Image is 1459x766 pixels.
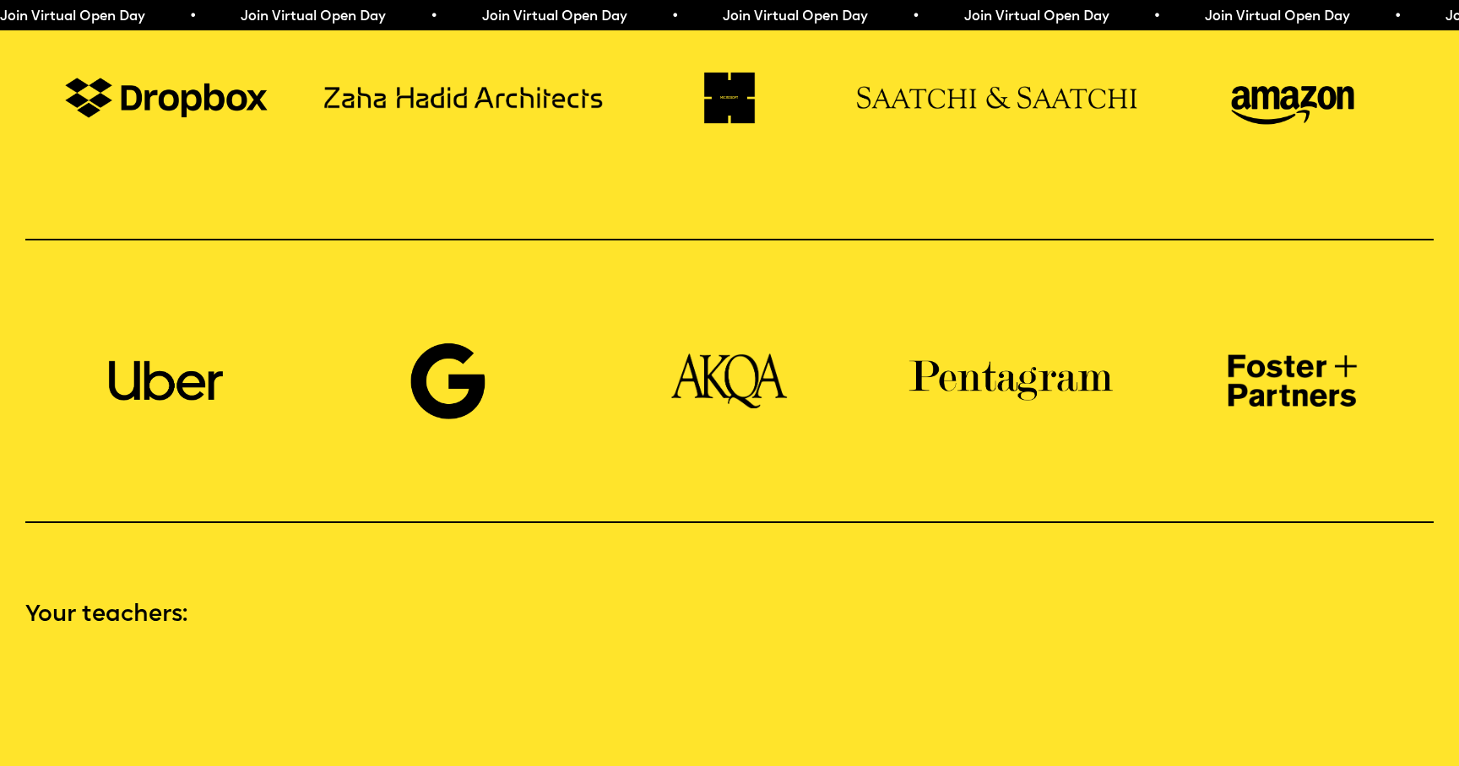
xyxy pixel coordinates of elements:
[25,599,1434,631] p: Your teachers:
[1144,10,1152,24] span: •
[181,10,188,24] span: •
[903,10,911,24] span: •
[712,80,747,116] div: microsoft
[1386,10,1393,24] span: •
[663,10,670,24] span: •
[421,10,429,24] span: •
